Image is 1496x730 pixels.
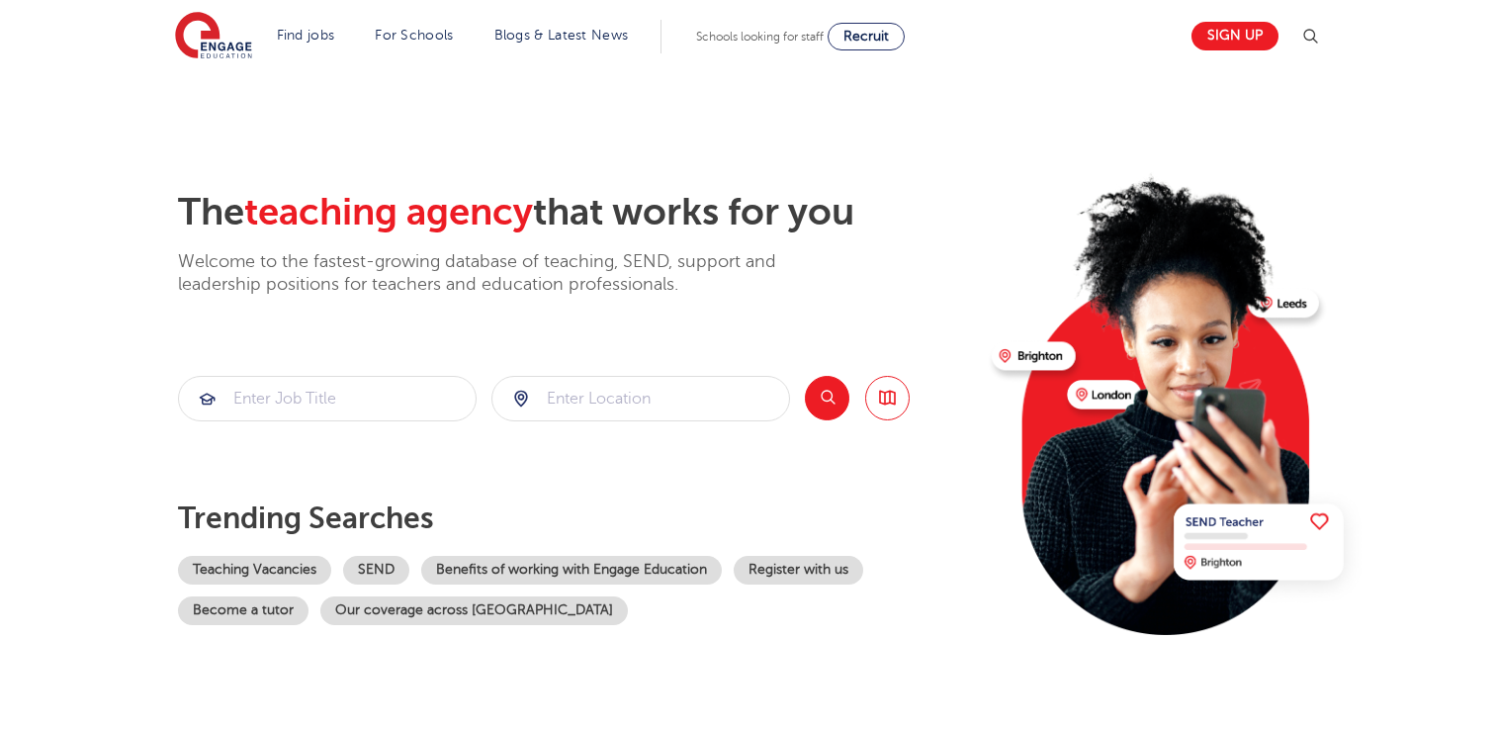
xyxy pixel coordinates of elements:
[494,28,629,43] a: Blogs & Latest News
[320,596,628,625] a: Our coverage across [GEOGRAPHIC_DATA]
[343,556,409,585] a: SEND
[1191,22,1278,50] a: Sign up
[492,377,789,420] input: Submit
[179,377,476,420] input: Submit
[696,30,824,44] span: Schools looking for staff
[843,29,889,44] span: Recruit
[178,556,331,585] a: Teaching Vacancies
[178,596,308,625] a: Become a tutor
[175,12,252,61] img: Engage Education
[178,376,477,421] div: Submit
[244,191,533,233] span: teaching agency
[421,556,722,585] a: Benefits of working with Engage Education
[277,28,335,43] a: Find jobs
[178,501,976,536] p: Trending searches
[178,190,976,235] h2: The that works for you
[178,250,831,297] p: Welcome to the fastest-growing database of teaching, SEND, support and leadership positions for t...
[491,376,790,421] div: Submit
[375,28,453,43] a: For Schools
[828,23,905,50] a: Recruit
[734,556,863,585] a: Register with us
[805,376,849,420] button: Search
